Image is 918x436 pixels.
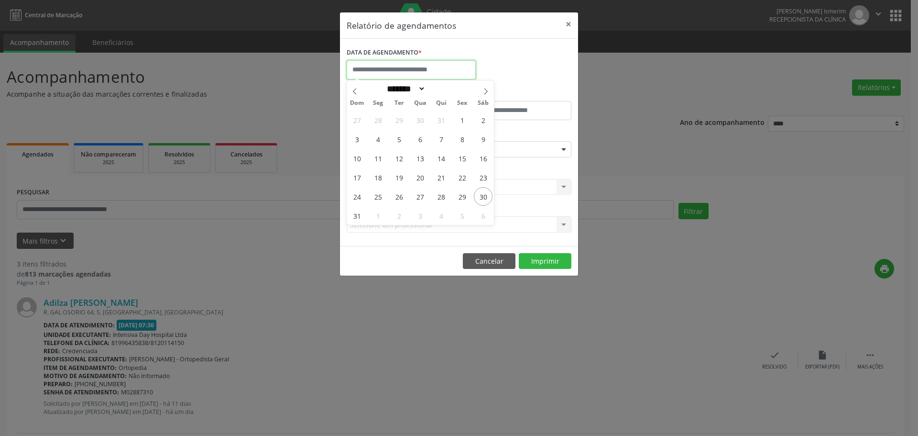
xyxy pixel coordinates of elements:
span: Agosto 5, 2025 [390,130,408,148]
span: Agosto 8, 2025 [453,130,471,148]
span: Julho 30, 2025 [411,111,429,129]
span: Agosto 26, 2025 [390,187,408,206]
span: Setembro 3, 2025 [411,206,429,225]
span: Agosto 3, 2025 [348,130,366,148]
span: Agosto 1, 2025 [453,111,471,129]
span: Setembro 5, 2025 [453,206,471,225]
span: Julho 31, 2025 [432,111,450,129]
span: Agosto 2, 2025 [474,111,492,129]
span: Agosto 11, 2025 [369,149,387,168]
span: Setembro 1, 2025 [369,206,387,225]
span: Agosto 23, 2025 [474,168,492,187]
span: Agosto 13, 2025 [411,149,429,168]
span: Seg [368,100,389,106]
span: Agosto 22, 2025 [453,168,471,187]
span: Agosto 20, 2025 [411,168,429,187]
span: Agosto 16, 2025 [474,149,492,168]
span: Agosto 24, 2025 [348,187,366,206]
span: Agosto 15, 2025 [453,149,471,168]
span: Setembro 4, 2025 [432,206,450,225]
span: Agosto 6, 2025 [411,130,429,148]
span: Agosto 27, 2025 [411,187,429,206]
button: Close [559,12,578,36]
span: Setembro 6, 2025 [474,206,492,225]
span: Agosto 14, 2025 [432,149,450,168]
span: Agosto 17, 2025 [348,168,366,187]
span: Julho 28, 2025 [369,111,387,129]
button: Imprimir [519,253,571,269]
span: Ter [389,100,410,106]
span: Julho 29, 2025 [390,111,408,129]
h5: Relatório de agendamentos [347,19,456,32]
input: Year [426,84,457,94]
span: Agosto 10, 2025 [348,149,366,168]
button: Cancelar [463,253,515,269]
span: Setembro 2, 2025 [390,206,408,225]
label: ATÉ [461,86,571,101]
span: Qua [410,100,431,106]
select: Month [383,84,426,94]
span: Agosto 4, 2025 [369,130,387,148]
span: Agosto 31, 2025 [348,206,366,225]
span: Sex [452,100,473,106]
span: Agosto 21, 2025 [432,168,450,187]
span: Agosto 12, 2025 [390,149,408,168]
span: Agosto 9, 2025 [474,130,492,148]
span: Agosto 19, 2025 [390,168,408,187]
span: Agosto 29, 2025 [453,187,471,206]
span: Julho 27, 2025 [348,111,366,129]
span: Agosto 30, 2025 [474,187,492,206]
span: Qui [431,100,452,106]
span: Dom [347,100,368,106]
span: Agosto 7, 2025 [432,130,450,148]
span: Agosto 25, 2025 [369,187,387,206]
span: Agosto 18, 2025 [369,168,387,187]
label: DATA DE AGENDAMENTO [347,45,422,60]
span: Sáb [473,100,494,106]
span: Agosto 28, 2025 [432,187,450,206]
